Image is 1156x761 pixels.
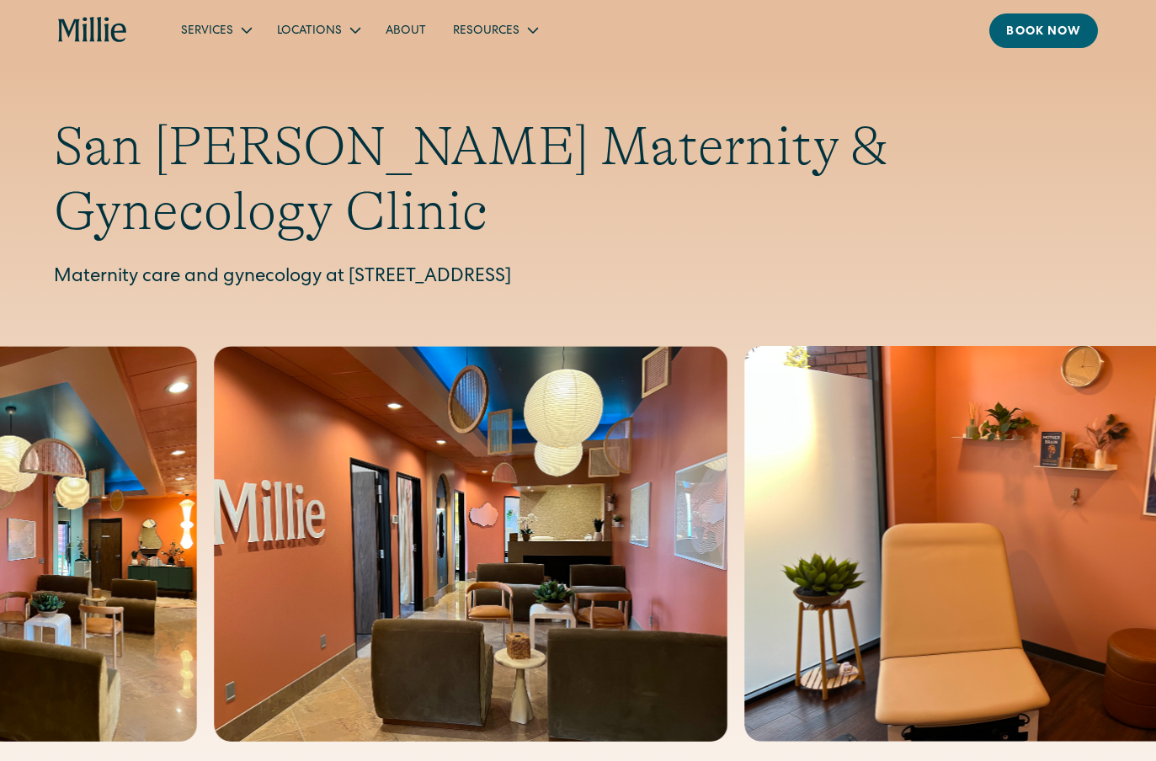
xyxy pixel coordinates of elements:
a: About [372,16,439,44]
div: Services [181,23,233,40]
div: Locations [264,16,372,44]
h1: San [PERSON_NAME] Maternity & Gynecology Clinic [54,114,1102,244]
div: Locations [277,23,342,40]
a: home [58,17,127,44]
div: Resources [453,23,519,40]
p: Maternity care and gynecology at [STREET_ADDRESS] [54,264,1102,292]
div: Book now [1006,24,1081,41]
a: Book now [989,13,1098,48]
div: Resources [439,16,550,44]
div: Services [168,16,264,44]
